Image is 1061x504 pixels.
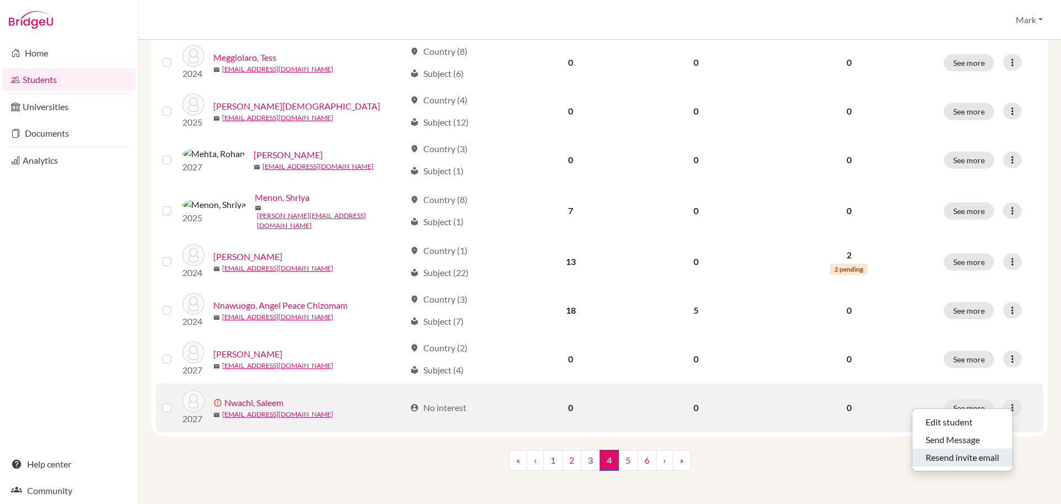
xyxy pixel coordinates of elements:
[213,347,282,361] a: [PERSON_NAME]
[1011,9,1048,30] button: Mark
[410,67,464,80] div: Subject (6)
[944,399,994,417] button: See more
[632,184,760,237] td: 0
[410,293,468,306] div: Country (3)
[213,51,276,64] a: Meggiolaro, Tess
[944,351,994,368] button: See more
[213,299,348,312] a: Nnawuogo, Angel Peace Chizomam
[2,96,135,118] a: Universities
[410,144,419,153] span: location_on
[182,412,204,425] p: 2027
[510,335,632,383] td: 0
[222,64,333,74] a: [EMAIL_ADDRESS][DOMAIN_NAME]
[768,401,931,414] p: 0
[213,363,220,370] span: mail
[637,450,656,471] a: 6
[182,211,246,225] p: 2025
[527,450,544,471] a: ‹
[410,96,419,105] span: location_on
[944,202,994,220] button: See more
[2,122,135,144] a: Documents
[410,266,469,279] div: Subject (22)
[254,164,260,170] span: mail
[510,184,632,237] td: 7
[222,361,333,371] a: [EMAIL_ADDRESS][DOMAIN_NAME]
[262,162,374,172] a: [EMAIL_ADDRESS][DOMAIN_NAME]
[182,160,245,174] p: 2027
[410,93,468,107] div: Country (4)
[410,344,419,352] span: location_on
[543,450,563,471] a: 1
[944,152,994,169] button: See more
[2,453,135,475] a: Help center
[410,317,419,326] span: local_library
[410,341,468,355] div: Country (2)
[410,246,419,255] span: location_on
[222,113,333,123] a: [EMAIL_ADDRESS][DOMAIN_NAME]
[944,54,994,71] button: See more
[510,237,632,286] td: 13
[768,304,931,317] p: 0
[410,45,468,58] div: Country (8)
[182,198,246,211] img: Menon, Shriya
[222,312,333,322] a: [EMAIL_ADDRESS][DOMAIN_NAME]
[182,390,204,412] img: Nwachi, Saleem
[632,38,760,87] td: 0
[182,341,204,363] img: Nwachi, Danil
[182,315,204,328] p: 2024
[912,431,1012,449] button: Send Message
[182,363,204,377] p: 2027
[768,204,931,217] p: 0
[673,450,691,471] a: »
[510,286,632,335] td: 18
[222,263,333,273] a: [EMAIL_ADDRESS][DOMAIN_NAME]
[510,383,632,432] td: 0
[510,136,632,184] td: 0
[768,56,931,69] p: 0
[255,205,261,211] span: mail
[410,195,419,204] span: location_on
[410,268,419,277] span: local_library
[618,450,638,471] a: 5
[410,193,468,206] div: Country (8)
[213,266,220,272] span: mail
[562,450,581,471] a: 2
[410,167,419,175] span: local_library
[410,69,419,78] span: local_library
[410,315,464,328] div: Subject (7)
[632,136,760,184] td: 0
[768,153,931,167] p: 0
[912,413,1012,431] button: Edit student
[9,11,53,29] img: Bridge-U
[410,217,419,226] span: local_library
[182,93,204,116] img: Mehta, Jahnavi
[509,450,527,471] a: «
[632,237,760,286] td: 0
[182,244,204,266] img: Negron, Nia
[632,87,760,136] td: 0
[2,42,135,64] a: Home
[656,450,673,471] a: ›
[213,250,282,263] a: [PERSON_NAME]
[632,286,760,335] td: 5
[768,352,931,366] p: 0
[912,449,1012,466] button: Resend invite email
[410,118,419,127] span: local_library
[182,67,204,80] p: 2024
[213,115,220,122] span: mail
[410,244,468,257] div: Country (1)
[944,302,994,319] button: See more
[510,38,632,87] td: 0
[509,450,691,480] nav: ...
[410,295,419,304] span: location_on
[768,105,931,118] p: 0
[257,211,405,231] a: [PERSON_NAME][EMAIL_ADDRESS][DOMAIN_NAME]
[182,147,245,160] img: Mehta, Rohan
[182,45,204,67] img: Meggiolaro, Tess
[213,66,220,73] span: mail
[410,116,469,129] div: Subject (12)
[600,450,619,471] span: 4
[2,149,135,172] a: Analytics
[581,450,600,471] a: 3
[182,116,204,129] p: 2025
